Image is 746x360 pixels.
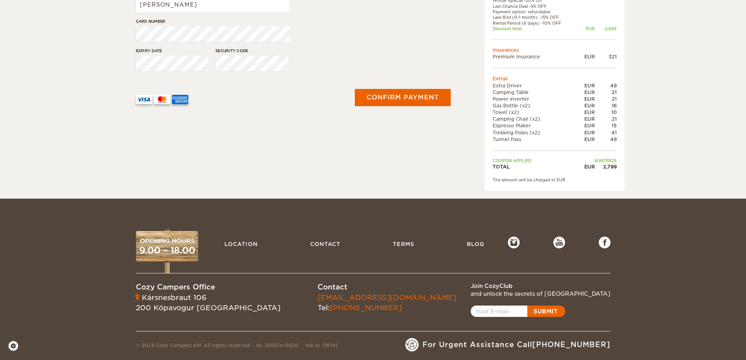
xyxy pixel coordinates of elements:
[595,82,617,89] div: 49
[493,9,577,14] td: Payment option: refundable
[8,340,24,351] a: Cookie settings
[493,82,577,89] td: Extra Driver
[577,102,595,109] div: EUR
[493,136,577,143] td: Tunnel Pass
[577,96,595,102] div: EUR
[215,48,288,54] label: Security code
[577,163,595,170] div: EUR
[493,116,577,122] td: Camping Chair (x2)
[220,237,262,251] a: Location
[595,163,617,170] div: 2,799
[577,116,595,122] div: EUR
[136,48,209,54] label: Expiry date
[577,109,595,116] div: EUR
[493,177,617,183] div: The amount will be charged in EUR
[595,122,617,129] div: 15
[136,282,280,292] div: Cozy Campers Office
[136,18,289,24] label: Card number
[493,20,577,26] td: Rental Period (8 days): -10% OFF
[136,95,152,104] img: VISA
[493,26,577,31] td: Discount total
[493,102,577,109] td: Gas Bottle (x2)
[577,53,595,60] div: EUR
[463,237,488,251] a: Blog
[355,89,451,106] button: Confirm payment
[471,290,611,298] div: and unlock the secrets of [GEOGRAPHIC_DATA]
[493,4,577,9] td: Last Chance Deal -5% OFF
[595,26,617,31] div: -2,665
[136,342,338,351] div: © 2023 Cozy Campers ehf. All rights reserved Kt. 550514-0520 Vsk nr. 118741
[493,109,577,116] td: Towel (x2)
[493,75,617,82] td: Extras
[493,53,577,60] td: Premium Insurance
[595,116,617,122] div: 21
[318,282,456,292] div: Contact
[595,53,617,60] div: 321
[318,293,456,302] a: [EMAIL_ADDRESS][DOMAIN_NAME]
[577,82,595,89] div: EUR
[577,136,595,143] div: EUR
[493,163,577,170] td: TOTAL
[577,26,595,31] div: EUR
[318,293,456,313] div: Tel:
[154,95,170,104] img: mastercard
[493,122,577,129] td: Espresso Maker
[532,340,611,349] a: [PHONE_NUMBER]
[306,237,344,251] a: Contact
[595,129,617,136] div: 41
[330,304,402,312] a: [PHONE_NUMBER]
[172,95,188,104] img: AMEX
[493,158,577,163] td: Coupon applied
[595,136,617,143] div: 49
[471,306,565,317] a: Open popup
[577,129,595,136] div: EUR
[595,102,617,109] div: 16
[577,122,595,129] div: EUR
[577,89,595,96] div: EUR
[595,109,617,116] div: 10
[471,282,611,290] div: Join CozyClub
[493,14,577,20] td: Late Bird (0-1 month): -15% OFF
[595,96,617,102] div: 21
[595,89,617,96] div: 21
[136,293,280,313] div: Kársnesbraut 106 200 Kópavogur [GEOGRAPHIC_DATA]
[493,47,617,53] td: Insurances
[493,89,577,96] td: Camping Table
[493,129,577,136] td: Trekking Poles (x2)
[389,237,418,251] a: Terms
[577,158,617,163] td: WINTER25
[423,340,611,350] span: For Urgent Assistance Call
[493,96,577,102] td: Power inverter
